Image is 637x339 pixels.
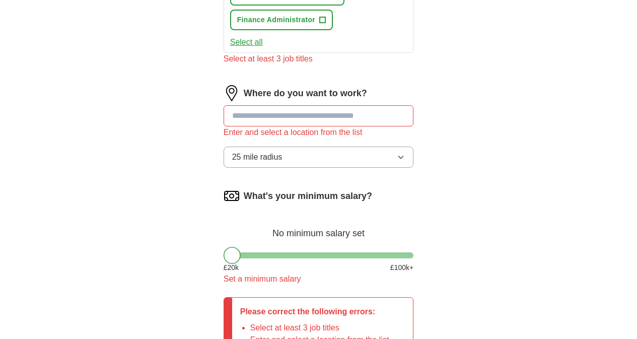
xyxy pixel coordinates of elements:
span: 25 mile radius [232,151,282,163]
p: Please correct the following errors: [240,306,389,318]
div: Set a minimum salary [224,273,414,285]
span: £ 100 k+ [390,262,413,273]
label: Where do you want to work? [244,87,367,100]
button: Finance Administrator [230,10,333,30]
div: No minimum salary set [224,216,414,240]
button: Select all [230,36,263,48]
span: £ 20 k [224,262,239,273]
div: Select at least 3 job titles [224,53,414,65]
label: What's your minimum salary? [244,189,372,203]
li: Select at least 3 job titles [250,322,389,334]
button: 25 mile radius [224,147,414,168]
img: location.png [224,85,240,101]
span: Finance Administrator [237,15,315,25]
div: Enter and select a location from the list [224,126,414,139]
img: salary.png [224,188,240,204]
